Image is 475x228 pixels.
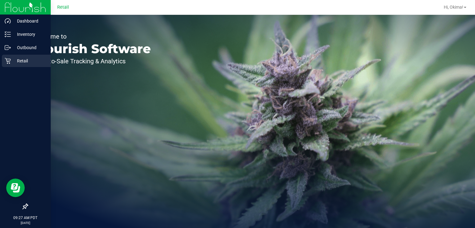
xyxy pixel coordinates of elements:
inline-svg: Retail [5,58,11,64]
inline-svg: Inventory [5,31,11,37]
p: Dashboard [11,17,48,25]
p: Seed-to-Sale Tracking & Analytics [33,58,151,64]
inline-svg: Outbound [5,44,11,51]
p: Outbound [11,44,48,51]
p: 09:27 AM PDT [3,215,48,221]
p: Inventory [11,31,48,38]
iframe: Resource center [6,179,25,197]
inline-svg: Dashboard [5,18,11,24]
span: Retail [57,5,69,10]
p: [DATE] [3,221,48,225]
p: Welcome to [33,33,151,40]
p: Retail [11,57,48,65]
p: Flourish Software [33,43,151,55]
span: Hi, Okima! [444,5,463,10]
